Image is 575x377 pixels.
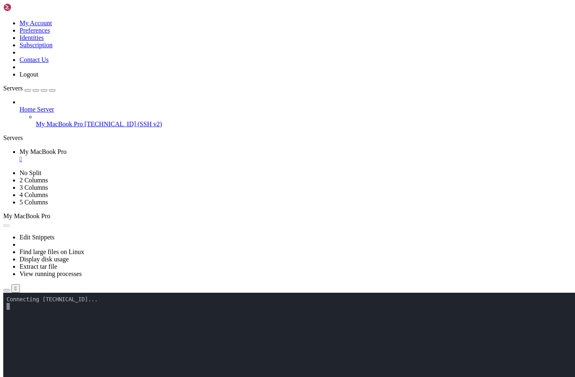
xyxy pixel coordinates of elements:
a: Logout [20,71,38,78]
a: 5 Columns [20,199,48,206]
a: No Split [20,169,42,176]
x-row: Connecting [TECHNICAL_ID]... [3,3,470,10]
a: Home Server [20,106,572,113]
a: Identities [20,34,44,41]
a: Subscription [20,42,53,48]
button:  [11,284,20,293]
span: Home Server [20,106,54,113]
span: [TECHNICAL_ID] (SSH v2) [85,121,162,127]
span: My MacBook Pro [36,121,83,127]
img: Shellngn [3,3,50,11]
a: View running processes [20,270,82,277]
a: Extract tar file [20,263,57,270]
a: 4 Columns [20,191,48,198]
a: My Account [20,20,52,26]
span: My MacBook Pro [20,148,67,155]
a: My MacBook Pro [TECHNICAL_ID] (SSH v2) [36,121,572,128]
a: Display disk usage [20,256,69,263]
a: Preferences [20,27,50,34]
a:  [20,156,572,163]
li: My MacBook Pro [TECHNICAL_ID] (SSH v2) [36,113,572,128]
div: (0, 1) [3,10,7,17]
a: Find large files on Linux [20,248,84,255]
a: 3 Columns [20,184,48,191]
a: Contact Us [20,56,49,63]
a: Edit Snippets [20,234,55,241]
div: Servers [3,134,572,142]
li: Home Server [20,99,572,128]
a: Servers [3,85,55,92]
a: My MacBook Pro [20,148,572,163]
span: My MacBook Pro [3,213,50,219]
span: Servers [3,85,23,92]
div:  [15,285,17,292]
a: 2 Columns [20,177,48,184]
